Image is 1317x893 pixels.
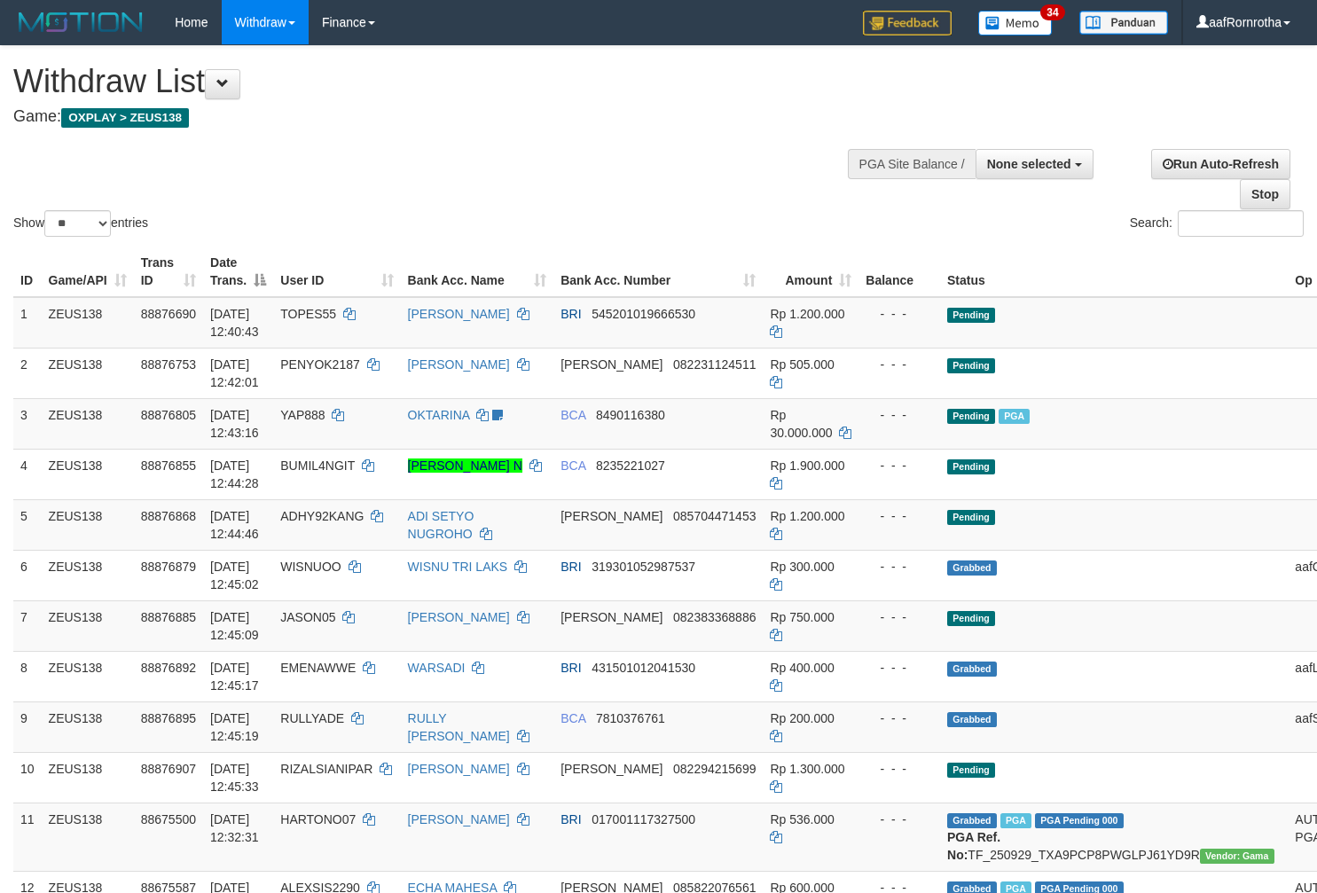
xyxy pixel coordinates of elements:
th: Status [940,247,1288,297]
span: [DATE] 12:45:33 [210,762,259,794]
td: 5 [13,499,42,550]
div: - - - [866,659,933,677]
span: BCA [561,711,585,725]
select: Showentries [44,210,111,237]
img: Feedback.jpg [863,11,952,35]
span: RIZALSIANIPAR [280,762,372,776]
a: Run Auto-Refresh [1151,149,1290,179]
button: None selected [976,149,1094,179]
td: 8 [13,651,42,701]
th: Game/API: activate to sort column ascending [42,247,134,297]
td: ZEUS138 [42,651,134,701]
div: - - - [866,558,933,576]
span: [PERSON_NAME] [561,610,662,624]
div: - - - [866,608,933,626]
span: [DATE] 12:40:43 [210,307,259,339]
a: OKTARINA [408,408,470,422]
td: 2 [13,348,42,398]
td: ZEUS138 [42,600,134,651]
span: Copy 545201019666530 to clipboard [592,307,695,321]
span: 88876885 [141,610,196,624]
td: 4 [13,449,42,499]
span: Pending [947,763,995,778]
a: [PERSON_NAME] [408,812,510,826]
a: WARSADI [408,661,466,675]
input: Search: [1178,210,1304,237]
th: Amount: activate to sort column ascending [763,247,858,297]
span: 88876753 [141,357,196,372]
th: Date Trans.: activate to sort column descending [203,247,273,297]
div: - - - [866,709,933,727]
td: ZEUS138 [42,701,134,752]
a: WISNU TRI LAKS [408,560,508,574]
span: Pending [947,409,995,424]
span: OXPLAY > ZEUS138 [61,108,189,128]
span: 88675500 [141,812,196,826]
span: Copy 085704471453 to clipboard [673,509,756,523]
td: ZEUS138 [42,398,134,449]
div: PGA Site Balance / [848,149,976,179]
span: Pending [947,358,995,373]
span: 88876879 [141,560,196,574]
div: - - - [866,507,933,525]
span: Rp 1.300.000 [770,762,844,776]
span: 88876690 [141,307,196,321]
td: ZEUS138 [42,297,134,349]
a: ADI SETYO NUGROHO [408,509,474,541]
span: [DATE] 12:45:19 [210,711,259,743]
td: 9 [13,701,42,752]
span: WISNUOO [280,560,341,574]
div: - - - [866,305,933,323]
a: [PERSON_NAME] N [408,458,522,473]
span: YAP888 [280,408,325,422]
th: Bank Acc. Number: activate to sort column ascending [553,247,763,297]
span: Pending [947,308,995,323]
a: Stop [1240,179,1290,209]
span: [DATE] 12:45:09 [210,610,259,642]
span: Copy 8490116380 to clipboard [596,408,665,422]
span: [DATE] 12:44:46 [210,509,259,541]
span: 88876805 [141,408,196,422]
span: Pending [947,611,995,626]
span: RULLYADE [280,711,344,725]
span: Marked by aaftrukkakada [1000,813,1031,828]
span: [PERSON_NAME] [561,357,662,372]
td: 6 [13,550,42,600]
span: Rp 536.000 [770,812,834,826]
a: RULLY [PERSON_NAME] [408,711,510,743]
span: EMENAWWE [280,661,356,675]
span: BRI [561,560,581,574]
a: [PERSON_NAME] [408,610,510,624]
span: 34 [1040,4,1064,20]
span: Rp 1.200.000 [770,509,844,523]
span: PENYOK2187 [280,357,360,372]
th: Trans ID: activate to sort column ascending [134,247,203,297]
span: Vendor URL: https://trx31.1velocity.biz [1200,849,1274,864]
span: [PERSON_NAME] [561,762,662,776]
span: Copy 7810376761 to clipboard [596,711,665,725]
span: [DATE] 12:45:17 [210,661,259,693]
span: Rp 505.000 [770,357,834,372]
div: - - - [866,457,933,474]
span: Copy 082294215699 to clipboard [673,762,756,776]
td: 7 [13,600,42,651]
td: TF_250929_TXA9PCP8PWGLPJ61YD9R [940,803,1288,871]
span: BUMIL4NGIT [280,458,355,473]
span: [DATE] 12:44:28 [210,458,259,490]
span: Copy 082231124511 to clipboard [673,357,756,372]
span: Copy 082383368886 to clipboard [673,610,756,624]
div: - - - [866,760,933,778]
span: [DATE] 12:42:01 [210,357,259,389]
span: Rp 1.200.000 [770,307,844,321]
span: [PERSON_NAME] [561,509,662,523]
span: BCA [561,458,585,473]
div: - - - [866,811,933,828]
span: Copy 319301052987537 to clipboard [592,560,695,574]
a: [PERSON_NAME] [408,357,510,372]
span: BCA [561,408,585,422]
img: panduan.png [1079,11,1168,35]
span: Marked by aafmaleo [999,409,1030,424]
td: ZEUS138 [42,550,134,600]
span: 88876855 [141,458,196,473]
th: Bank Acc. Name: activate to sort column ascending [401,247,554,297]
